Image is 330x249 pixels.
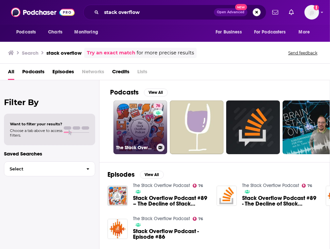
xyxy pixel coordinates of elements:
button: Select [4,161,95,176]
a: EpisodesView All [107,170,164,179]
span: 76 [198,218,203,220]
a: 76 [153,103,163,108]
h2: Podcasts [110,88,139,96]
span: Charts [48,28,62,37]
span: For Podcasters [254,28,286,37]
span: Want to filter your results? [10,122,62,126]
img: Stack Overflow Podcast - Episode #86 [107,219,128,239]
a: Try an exact match [87,49,135,57]
button: View All [144,89,168,96]
svg: Add a profile image [314,5,319,10]
a: 76The Stack Overflow Podcast [113,100,167,154]
button: open menu [70,26,106,38]
span: Podcasts [16,28,36,37]
img: Stack Overflow Podcast #89 - The Decline of Stack Overflow Has Been Greatly Exaggerated [217,186,237,206]
span: New [235,4,247,10]
button: Send feedback [286,50,319,56]
button: open menu [250,26,296,38]
span: for more precise results [137,49,194,57]
a: All [8,66,14,80]
a: Stack Overflow Podcast #89 – The Decline of Stack Overflow Has Been Greatly Exaggerated [133,195,209,207]
a: Podcasts [22,66,44,80]
button: open menu [211,26,250,38]
span: 76 [198,184,203,187]
span: 76 [307,184,312,187]
h3: The Stack Overflow Podcast [116,145,154,151]
img: Podchaser - Follow, Share and Rate Podcasts [11,6,75,19]
h2: Filter By [4,97,95,107]
a: PodcastsView All [110,88,168,96]
div: Search podcasts, credits, & more... [83,5,266,20]
a: 76 [193,217,203,221]
span: Networks [82,66,104,80]
span: Monitoring [74,28,98,37]
h3: stack overflow [46,50,82,56]
a: 76 [193,184,203,188]
a: Credits [112,66,129,80]
a: The Stack Overflow Podcast [242,183,299,188]
a: The Stack Overflow Podcast [133,216,190,221]
input: Search podcasts, credits, & more... [101,7,214,18]
span: Select [4,167,81,171]
a: Stack Overflow Podcast - Episode #86 [133,228,209,240]
span: More [299,28,310,37]
span: Choose a tab above to access filters. [10,128,62,138]
button: Show profile menu [304,5,319,20]
a: The Stack Overflow Podcast [133,183,190,188]
span: 76 [156,103,160,109]
img: User Profile [304,5,319,20]
h3: Search [22,50,38,56]
button: open menu [12,26,44,38]
a: Episodes [52,66,74,80]
a: Show notifications dropdown [286,7,297,18]
a: 76 [302,184,312,188]
span: Lists [137,66,147,80]
a: Stack Overflow Podcast #89 - The Decline of Stack Overflow Has Been Greatly Exaggerated [242,195,318,207]
button: Open AdvancedNew [214,8,247,16]
img: Stack Overflow Podcast #89 – The Decline of Stack Overflow Has Been Greatly Exaggerated [107,186,128,206]
button: open menu [294,26,318,38]
p: Saved Searches [4,151,95,157]
a: Charts [44,26,66,38]
h2: Episodes [107,170,135,179]
span: Logged in as WE_Broadcast [304,5,319,20]
span: For Business [216,28,242,37]
a: Show notifications dropdown [270,7,281,18]
span: Open Advanced [217,11,244,14]
button: View All [140,171,164,179]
